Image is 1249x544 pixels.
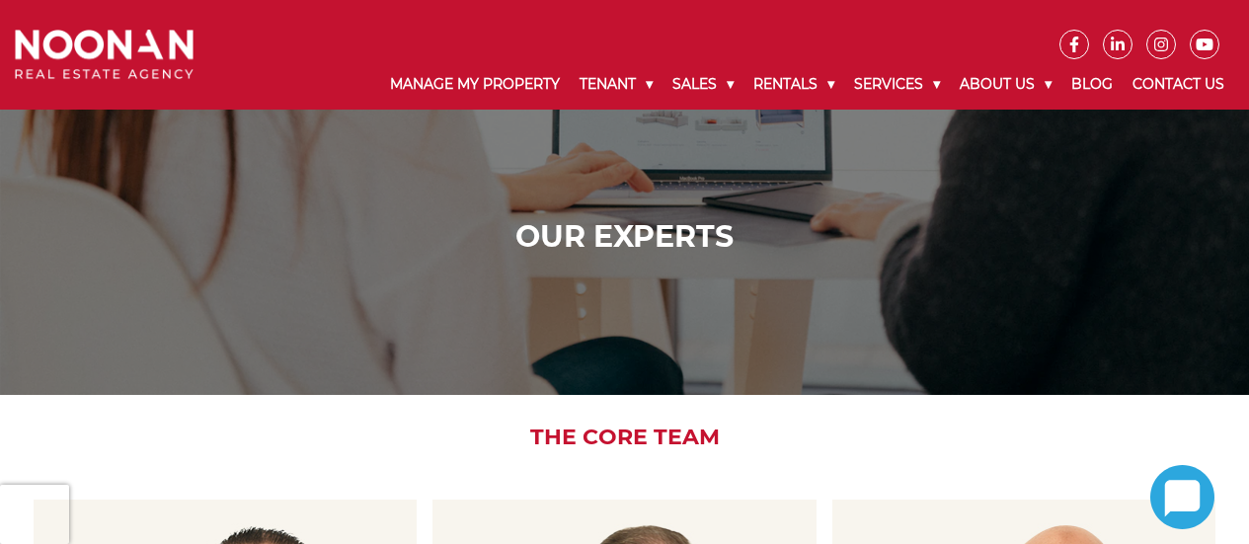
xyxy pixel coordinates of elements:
a: Manage My Property [380,59,570,110]
h2: The Core Team [20,425,1229,450]
a: Services [844,59,950,110]
a: Contact Us [1123,59,1234,110]
a: Blog [1061,59,1123,110]
a: Tenant [570,59,663,110]
h1: Our Experts [20,219,1229,255]
a: Sales [663,59,743,110]
a: Rentals [743,59,844,110]
a: About Us [950,59,1061,110]
img: Noonan Real Estate Agency [15,30,194,79]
